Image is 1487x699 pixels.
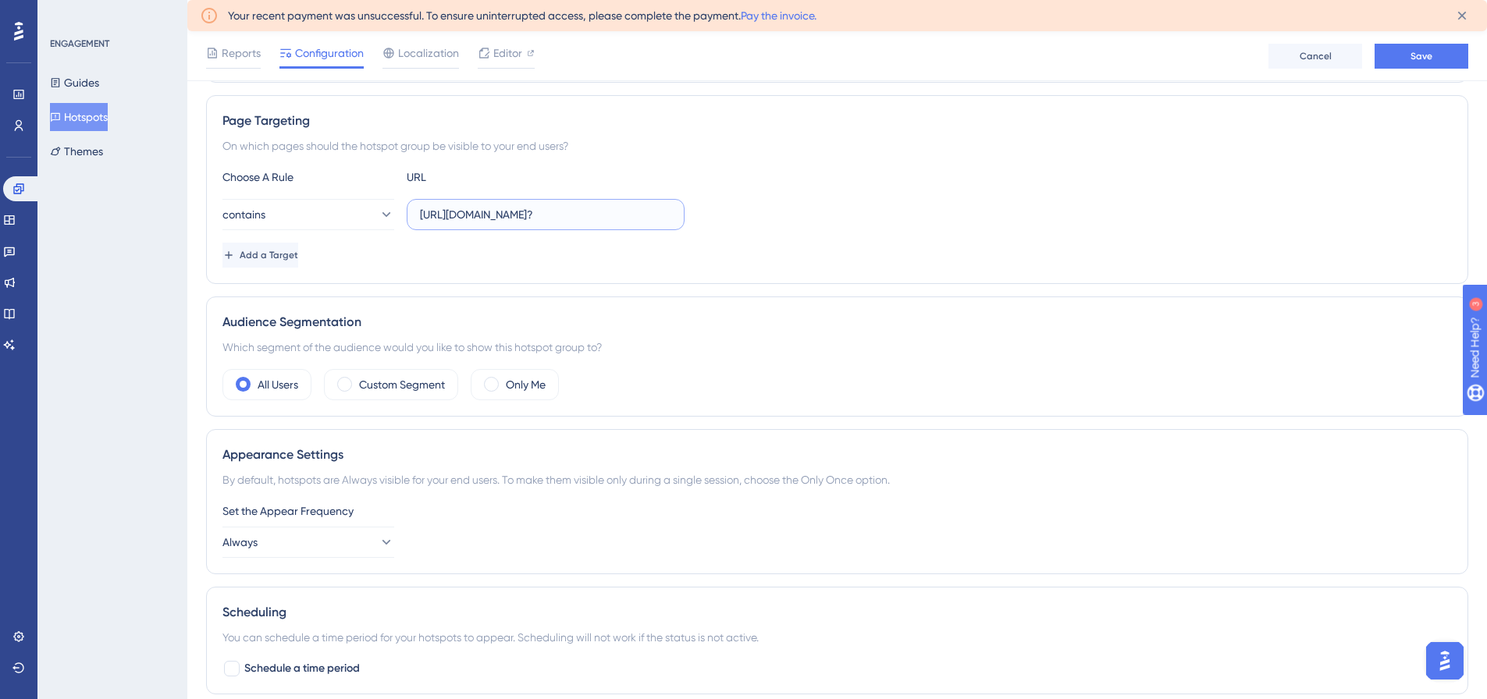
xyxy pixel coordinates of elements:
span: Cancel [1300,50,1332,62]
span: Need Help? [37,4,98,23]
a: Pay the invoice. [741,9,816,22]
button: Cancel [1268,44,1362,69]
span: Schedule a time period [244,659,360,678]
label: Custom Segment [359,375,445,394]
div: Set the Appear Frequency [222,502,1452,520]
button: Add a Target [222,243,298,268]
label: Only Me [506,375,546,394]
button: contains [222,199,394,230]
button: Guides [50,69,99,97]
div: Appearance Settings [222,445,1452,464]
div: Choose A Rule [222,168,394,186]
div: Audience Segmentation [222,313,1452,332]
span: Always [222,533,258,552]
span: Add a Target [240,249,298,261]
button: Themes [50,137,103,165]
button: Always [222,527,394,558]
div: Scheduling [222,603,1452,622]
iframe: UserGuiding AI Assistant Launcher [1421,637,1468,684]
span: Localization [398,44,459,62]
span: Your recent payment was unsuccessful. To ensure uninterrupted access, please complete the payment. [228,6,816,25]
label: All Users [258,375,298,394]
div: 3 [109,8,113,20]
div: On which pages should the hotspot group be visible to your end users? [222,137,1452,155]
span: Reports [222,44,261,62]
span: contains [222,205,265,224]
span: Save [1411,50,1432,62]
button: Hotspots [50,103,108,131]
input: yourwebsite.com/path [420,206,671,223]
div: Page Targeting [222,112,1452,130]
span: Configuration [295,44,364,62]
span: Editor [493,44,522,62]
div: URL [407,168,578,186]
div: You can schedule a time period for your hotspots to appear. Scheduling will not work if the statu... [222,628,1452,647]
div: By default, hotspots are Always visible for your end users. To make them visible only during a si... [222,470,1452,489]
div: ENGAGEMENT [50,37,109,50]
button: Save [1375,44,1468,69]
div: Which segment of the audience would you like to show this hotspot group to? [222,338,1452,357]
